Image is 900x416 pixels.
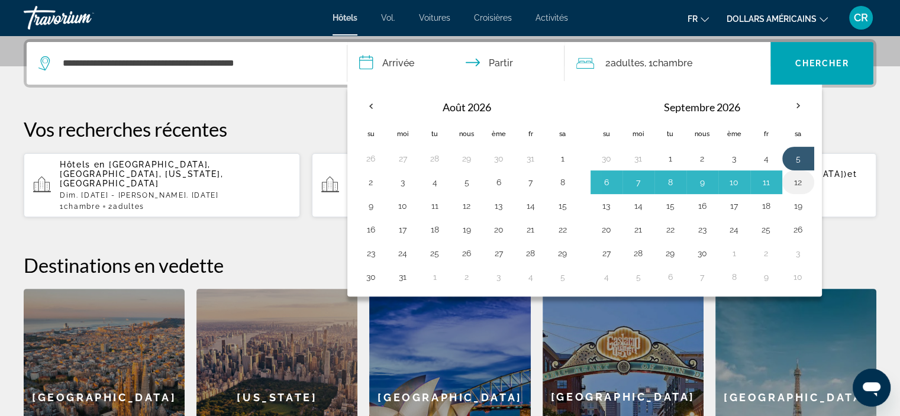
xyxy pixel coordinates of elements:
[474,13,512,22] a: Croisières
[553,245,572,262] button: Jour 29
[693,150,712,167] button: Jour 2
[393,150,412,167] button: Jour 27
[60,202,64,211] font: 1
[757,150,776,167] button: Jour 4
[644,57,652,69] font: , 1
[553,198,572,214] button: Jour 15
[457,269,476,285] button: Jour 2
[629,174,648,191] button: Jour 7
[521,245,540,262] button: Jour 28
[489,198,508,214] button: Jour 13
[853,369,891,407] iframe: Bouton de lancement de la fenêtre de messagerie
[355,92,387,120] button: Mois précédent
[553,221,572,238] button: Jour 22
[661,221,680,238] button: Jour 22
[629,269,648,285] button: Jour 5
[789,221,808,238] button: Jour 26
[629,221,648,238] button: Jour 21
[693,269,712,285] button: Jour 7
[652,57,692,69] font: Chambre
[24,153,300,218] button: Hôtels en [GEOGRAPHIC_DATA], [GEOGRAPHIC_DATA], [US_STATE], [GEOGRAPHIC_DATA]Dim. [DATE] - [PERSO...
[725,269,744,285] button: Jour 8
[362,269,380,285] button: Jour 30
[113,202,144,211] font: adultes
[688,14,698,24] font: fr
[312,153,588,218] button: Hôtels en [GEOGRAPHIC_DATA], [GEOGRAPHIC_DATA], [US_STATE], [GEOGRAPHIC_DATA]Dim. [DATE] - [PERSO...
[333,13,357,22] a: Hôtels
[457,221,476,238] button: Jour 19
[24,253,224,277] font: Destinations en vedette
[362,150,380,167] button: Jour 26
[362,245,380,262] button: Jour 23
[629,150,648,167] button: Jour 31
[725,198,744,214] button: Jour 17
[553,174,572,191] button: Jour 8
[725,245,744,262] button: Jour 1
[661,269,680,285] button: Jour 6
[393,269,412,285] button: Jour 31
[24,2,142,33] a: Travorium
[693,174,712,191] button: Jour 9
[688,10,709,27] button: Changer de langue
[551,391,695,403] font: [GEOGRAPHIC_DATA]
[457,174,476,191] button: Jour 5
[789,245,808,262] button: Jour 3
[425,221,444,238] button: Jour 18
[661,174,680,191] button: Jour 8
[664,101,740,114] font: Septembre 2026
[789,198,808,214] button: Jour 19
[789,150,808,167] button: Jour 5
[393,245,412,262] button: Jour 24
[489,150,508,167] button: Jour 30
[443,101,491,114] font: Août 2026
[724,391,868,404] font: [GEOGRAPHIC_DATA]
[597,269,616,285] button: Jour 4
[564,42,770,85] button: Voyageurs : 2 adultes, 0 enfants
[60,160,223,188] font: [GEOGRAPHIC_DATA], [GEOGRAPHIC_DATA], [US_STATE], [GEOGRAPHIC_DATA]
[425,198,444,214] button: Jour 11
[419,13,450,22] a: Voitures
[789,269,808,285] button: Jour 10
[64,202,101,211] font: Chambre
[425,245,444,262] button: Jour 25
[457,150,476,167] button: Jour 29
[237,391,317,404] font: [US_STATE]
[24,117,227,141] font: Vos recherches récentes
[661,150,680,167] button: Jour 1
[425,174,444,191] button: Jour 4
[770,42,873,85] button: Chercher
[757,221,776,238] button: Jour 25
[597,198,616,214] button: Jour 13
[661,198,680,214] button: Jour 15
[725,174,744,191] button: Jour 10
[27,42,873,85] div: Widget de recherche
[629,245,648,262] button: Jour 28
[782,92,814,120] button: Mois prochain
[393,174,412,191] button: Jour 3
[489,221,508,238] button: Jour 20
[597,174,616,191] button: Jour 6
[727,10,828,27] button: Changer de devise
[795,59,849,68] font: Chercher
[693,245,712,262] button: Jour 30
[757,198,776,214] button: Jour 18
[521,198,540,214] button: Jour 14
[757,174,776,191] button: Jour 11
[846,5,876,30] button: Menu utilisateur
[725,221,744,238] button: Jour 24
[457,198,476,214] button: Jour 12
[597,221,616,238] button: Jour 20
[381,13,395,22] a: Vol.
[536,13,568,22] font: Activités
[521,150,540,167] button: Jour 31
[521,269,540,285] button: Jour 4
[854,11,868,24] font: CR
[757,245,776,262] button: Jour 2
[605,57,610,69] font: 2
[362,198,380,214] button: Jour 9
[32,391,176,404] font: [GEOGRAPHIC_DATA]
